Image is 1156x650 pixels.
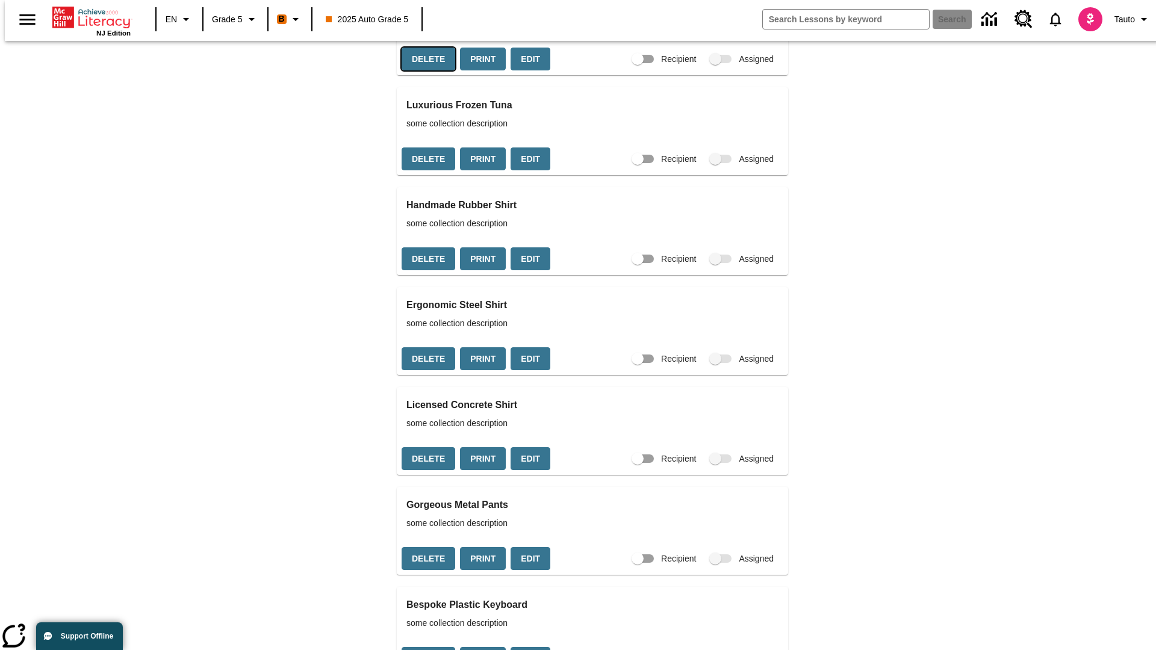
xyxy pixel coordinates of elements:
h3: Gorgeous Metal Pants [406,497,778,513]
button: Select a new avatar [1071,4,1110,35]
button: Grade: Grade 5, Select a grade [207,8,264,30]
button: Edit [511,547,550,571]
button: Boost Class color is orange. Change class color [272,8,308,30]
span: Recipient [661,53,696,66]
span: some collection description [406,617,778,630]
span: Recipient [661,552,696,565]
span: NJ Edition [96,29,131,37]
a: Notifications [1040,4,1071,35]
h3: Ergonomic Steel Shirt [406,297,778,314]
button: Edit [511,347,550,371]
span: Recipient [661,253,696,265]
span: some collection description [406,517,778,530]
button: Print, will open in a new window [460,347,506,371]
span: Support Offline [61,632,113,640]
span: EN [166,13,177,26]
button: Delete [402,247,455,271]
a: Resource Center, Will open in new tab [1007,3,1040,36]
h3: Handmade Rubber Shirt [406,197,778,214]
h3: Licensed Concrete Shirt [406,397,778,413]
span: Recipient [661,453,696,465]
span: Assigned [739,253,774,265]
span: Assigned [739,453,774,465]
button: Edit [511,48,550,71]
span: Recipient [661,353,696,365]
button: Print, will open in a new window [460,147,506,171]
span: 2025 Auto Grade 5 [326,13,409,26]
button: Print, will open in a new window [460,48,506,71]
a: Home [52,5,131,29]
button: Delete [402,147,455,171]
span: Grade 5 [212,13,243,26]
button: Edit [511,247,550,271]
button: Delete [402,48,455,71]
div: Home [52,4,131,37]
span: Assigned [739,552,774,565]
span: Tauto [1114,13,1135,26]
button: Language: EN, Select a language [160,8,199,30]
a: Data Center [974,3,1007,36]
button: Print, will open in a new window [460,547,506,571]
span: some collection description [406,217,778,230]
span: some collection description [406,317,778,330]
button: Delete [402,447,455,471]
button: Print, will open in a new window [460,247,506,271]
button: Delete [402,347,455,371]
img: avatar image [1078,7,1102,31]
button: Delete [402,547,455,571]
button: Edit [511,447,550,471]
span: Assigned [739,53,774,66]
span: Assigned [739,353,774,365]
h3: Luxurious Frozen Tuna [406,97,778,114]
span: some collection description [406,117,778,130]
button: Profile/Settings [1110,8,1156,30]
span: B [279,11,285,26]
span: Recipient [661,153,696,166]
button: Open side menu [10,2,45,37]
span: some collection description [406,417,778,430]
button: Edit [511,147,550,171]
button: Support Offline [36,622,123,650]
button: Print, will open in a new window [460,447,506,471]
h3: Bespoke Plastic Keyboard [406,596,778,613]
input: search field [763,10,929,29]
span: Assigned [739,153,774,166]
